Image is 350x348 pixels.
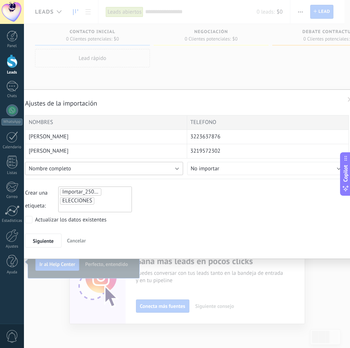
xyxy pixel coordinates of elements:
[33,238,54,244] span: Siguiente
[25,234,62,248] button: Siguiente
[342,165,349,182] span: Copilot
[190,133,221,141] span: 3223637876
[1,94,23,99] div: Chats
[191,165,220,172] span: No importar
[29,133,69,141] span: [PERSON_NAME]
[35,216,106,224] div: Actualizar los datos existentes
[60,188,101,196] li: Importar_25092025_1412
[187,162,345,175] button: No importar
[1,145,23,150] div: Calendario
[25,99,342,108] h2: Ajustes de la importación
[1,244,23,249] div: Ajustes
[25,187,58,212] span: Crear una etiqueta:
[60,197,94,205] li: ELECCIONES
[29,148,69,155] span: [PERSON_NAME]
[29,165,71,172] span: Nombre completo
[1,70,23,75] div: Leads
[1,171,23,175] div: Listas
[29,119,53,126] span: NOMBRES
[1,195,23,199] div: Correo
[1,118,22,125] div: WhatsApp
[190,119,217,126] span: TELEFONO
[1,44,23,49] div: Panel
[25,162,183,175] button: Nombre completo
[190,148,221,155] span: 3219572302
[64,234,89,248] button: Cancelar
[67,237,86,244] span: Cancelar
[1,219,23,223] div: Estadísticas
[1,270,23,275] div: Ayuda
